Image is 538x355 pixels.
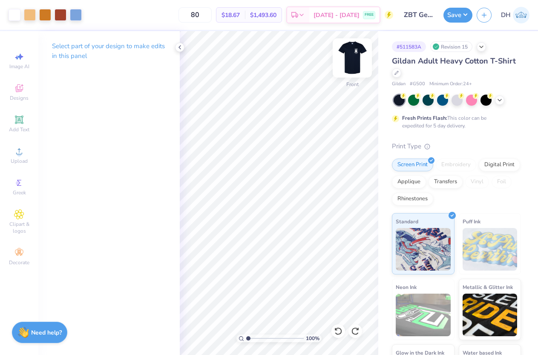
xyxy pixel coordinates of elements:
[4,221,34,234] span: Clipart & logos
[9,126,29,133] span: Add Text
[513,7,529,23] img: Dayna Hausspiegel
[392,176,426,188] div: Applique
[9,63,29,70] span: Image AI
[335,41,369,75] img: Front
[410,81,425,88] span: # G500
[392,56,516,66] span: Gildan Adult Heavy Cotton T-Shirt
[31,329,62,337] strong: Need help?
[463,283,513,292] span: Metallic & Glitter Ink
[465,176,489,188] div: Vinyl
[463,294,518,336] img: Metallic & Glitter Ink
[9,259,29,266] span: Decorate
[430,41,472,52] div: Revision 15
[396,228,451,271] img: Standard
[429,81,472,88] span: Minimum Order: 24 +
[397,6,439,23] input: Untitled Design
[10,95,29,101] span: Designs
[396,283,417,292] span: Neon Ink
[314,11,360,20] span: [DATE] - [DATE]
[178,7,212,23] input: – –
[501,7,529,23] a: DH
[396,217,418,226] span: Standard
[443,8,472,23] button: Save
[492,176,512,188] div: Foil
[463,228,518,271] img: Puff Ink
[392,41,426,52] div: # 511583A
[396,294,451,336] img: Neon Ink
[501,10,511,20] span: DH
[392,193,433,205] div: Rhinestones
[463,217,480,226] span: Puff Ink
[402,114,507,130] div: This color can be expedited for 5 day delivery.
[222,11,240,20] span: $18.67
[392,141,521,151] div: Print Type
[402,115,447,121] strong: Fresh Prints Flash:
[392,81,406,88] span: Gildan
[392,159,433,171] div: Screen Print
[52,41,166,61] p: Select part of your design to make edits in this panel
[346,81,359,88] div: Front
[11,158,28,165] span: Upload
[306,335,319,342] span: 100 %
[436,159,476,171] div: Embroidery
[429,176,463,188] div: Transfers
[365,12,374,18] span: FREE
[13,189,26,196] span: Greek
[250,11,276,20] span: $1,493.60
[479,159,520,171] div: Digital Print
